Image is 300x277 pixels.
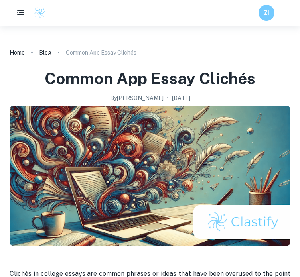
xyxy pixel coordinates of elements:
[34,7,45,19] img: Clastify logo
[45,68,255,89] h1: Common App Essay Clichés
[39,47,51,58] a: Blog
[262,8,271,17] h6: ZI
[110,94,164,102] h2: By [PERSON_NAME]
[10,47,25,58] a: Home
[259,5,274,21] button: ZI
[167,94,169,102] p: •
[66,48,136,57] p: Common App Essay Clichés
[29,7,45,19] a: Clastify logo
[172,94,190,102] h2: [DATE]
[10,106,290,246] img: Common App Essay Clichés cover image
